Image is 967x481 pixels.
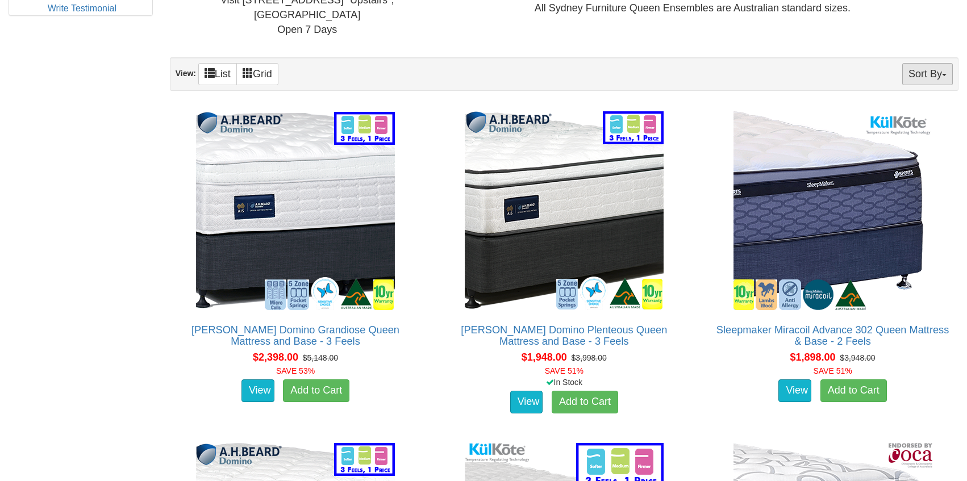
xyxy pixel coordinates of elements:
span: $1,948.00 [522,352,567,363]
del: $5,148.00 [303,353,338,362]
a: Sleepmaker Miracoil Advance 302 Queen Mattress & Base - 2 Feels [716,324,949,347]
a: Add to Cart [283,379,349,402]
strong: View: [176,69,196,78]
span: $1,898.00 [790,352,835,363]
a: [PERSON_NAME] Domino Grandiose Queen Mattress and Base - 3 Feels [191,324,399,347]
a: Add to Cart [820,379,887,402]
img: Sleepmaker Miracoil Advance 302 Queen Mattress & Base - 2 Feels [731,108,935,313]
a: Grid [236,63,278,85]
a: Add to Cart [552,391,618,413]
font: SAVE 51% [813,366,852,375]
font: SAVE 51% [545,366,583,375]
img: A.H Beard Domino Plenteous Queen Mattress and Base - 3 Feels [462,108,666,313]
a: View [241,379,274,402]
font: SAVE 53% [276,366,315,375]
img: A.H Beard Domino Grandiose Queen Mattress and Base - 3 Feels [193,108,398,313]
a: List [198,63,237,85]
div: In Stock [436,377,692,388]
a: View [510,391,543,413]
del: $3,998.00 [572,353,607,362]
a: [PERSON_NAME] Domino Plenteous Queen Mattress and Base - 3 Feels [461,324,667,347]
a: View [778,379,811,402]
button: Sort By [902,63,953,85]
del: $3,948.00 [840,353,875,362]
a: Write Testimonial [48,3,116,13]
span: $2,398.00 [253,352,298,363]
